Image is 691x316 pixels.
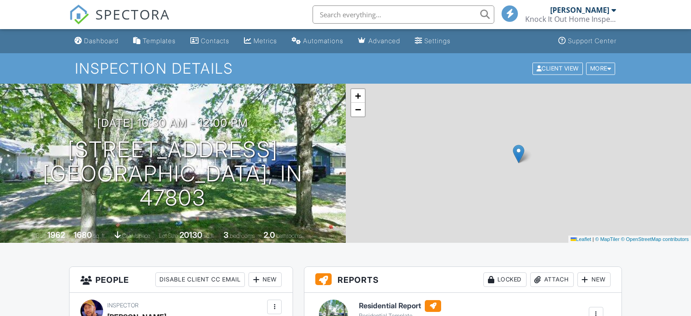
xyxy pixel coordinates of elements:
div: Support Center [568,37,616,45]
div: Disable Client CC Email [155,272,245,287]
h3: People [70,267,293,293]
a: Automations (Basic) [288,33,347,50]
img: The Best Home Inspection Software - Spectora [69,5,89,25]
span: bathrooms [276,232,302,239]
div: Metrics [254,37,277,45]
div: 2.0 [263,230,275,240]
span: sq.ft. [204,232,215,239]
span: Lot Size [159,232,178,239]
div: 3 [224,230,229,240]
a: Zoom in [351,89,365,103]
a: Contacts [187,33,233,50]
h1: Inspection Details [75,60,616,76]
h1: [STREET_ADDRESS] [GEOGRAPHIC_DATA], IN 47803 [15,138,331,210]
div: 20130 [179,230,202,240]
div: Client View [532,62,583,75]
img: Marker [513,145,524,163]
a: Settings [411,33,454,50]
a: © OpenStreetMap contributors [621,236,689,242]
span: Built [36,232,46,239]
a: Support Center [555,33,620,50]
div: Settings [424,37,451,45]
div: 1680 [74,230,92,240]
a: Client View [532,65,585,71]
span: crawlspace [122,232,150,239]
span: | [592,236,594,242]
span: bedrooms [230,232,255,239]
span: + [355,90,361,101]
div: Advanced [368,37,400,45]
span: SPECTORA [95,5,170,24]
div: Attach [530,272,574,287]
span: Inspector [107,302,139,309]
div: Contacts [201,37,229,45]
div: Dashboard [84,37,119,45]
a: Metrics [240,33,281,50]
a: Dashboard [71,33,122,50]
a: © MapTiler [595,236,620,242]
div: More [586,62,616,75]
a: SPECTORA [69,12,170,31]
div: Knock It Out Home Inspections [525,15,616,24]
h6: Residential Report [359,300,441,312]
h3: [DATE] 10:30 am - 12:00 pm [97,117,248,129]
a: Leaflet [571,236,591,242]
div: [PERSON_NAME] [550,5,609,15]
div: Automations [303,37,343,45]
div: Locked [483,272,527,287]
div: New [577,272,611,287]
a: Templates [129,33,179,50]
input: Search everything... [313,5,494,24]
div: New [249,272,282,287]
h3: Reports [304,267,621,293]
a: Advanced [354,33,404,50]
a: Zoom out [351,103,365,116]
div: Templates [143,37,176,45]
div: 1962 [47,230,65,240]
span: sq. ft. [93,232,106,239]
span: − [355,104,361,115]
